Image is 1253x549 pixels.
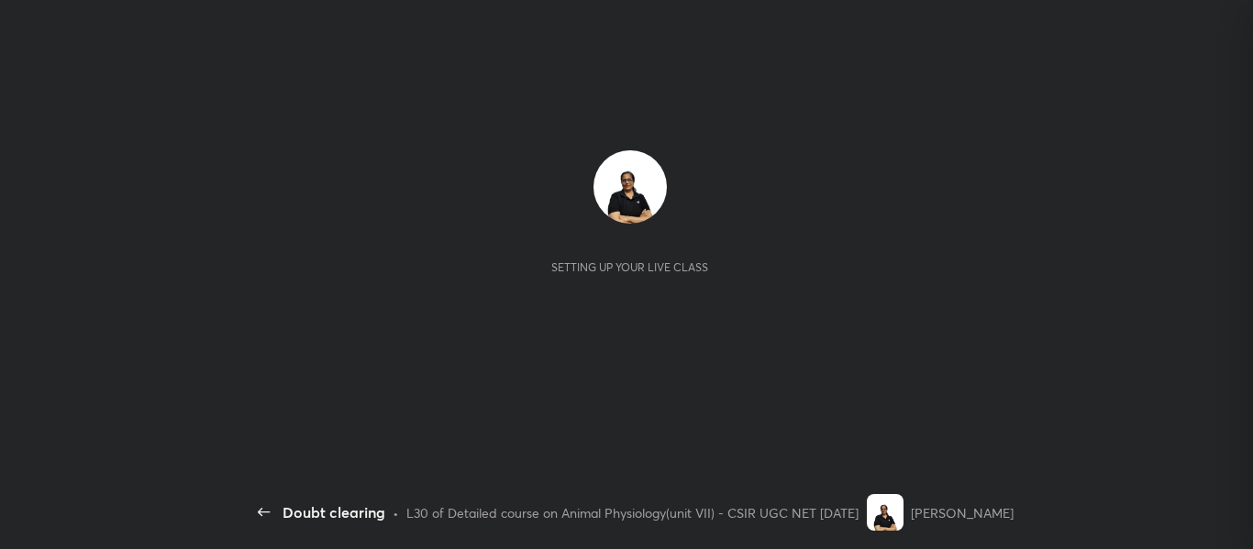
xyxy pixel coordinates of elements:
[911,503,1014,522] div: [PERSON_NAME]
[593,150,667,224] img: a1ea09021660488db1bc71b5356ddf31.jpg
[406,503,859,522] div: L30 of Detailed course on Animal Physiology(unit VII) - CSIR UGC NET [DATE]
[283,501,385,523] div: Doubt clearing
[867,494,904,531] img: a1ea09021660488db1bc71b5356ddf31.jpg
[393,503,399,522] div: •
[551,260,708,274] div: Setting up your live class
